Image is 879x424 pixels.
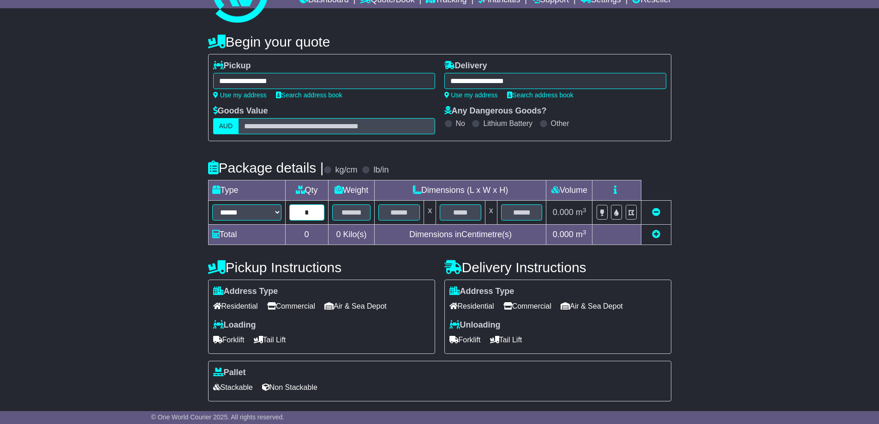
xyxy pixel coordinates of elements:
[576,230,586,239] span: m
[652,208,660,217] a: Remove this item
[507,91,574,99] a: Search address book
[444,260,671,275] h4: Delivery Instructions
[444,61,487,71] label: Delivery
[444,91,498,99] a: Use my address
[213,287,278,297] label: Address Type
[449,287,514,297] label: Address Type
[328,225,375,245] td: Kilo(s)
[213,106,268,116] label: Goods Value
[254,333,286,347] span: Tail Lift
[553,208,574,217] span: 0.000
[503,299,551,313] span: Commercial
[324,299,387,313] span: Air & Sea Depot
[208,260,435,275] h4: Pickup Instructions
[208,180,285,201] td: Type
[213,333,245,347] span: Forklift
[553,230,574,239] span: 0.000
[285,225,328,245] td: 0
[456,119,465,128] label: No
[262,380,317,394] span: Non Stackable
[375,225,546,245] td: Dimensions in Centimetre(s)
[213,61,251,71] label: Pickup
[213,368,246,378] label: Pallet
[444,106,547,116] label: Any Dangerous Goods?
[213,91,267,99] a: Use my address
[652,230,660,239] a: Add new item
[576,208,586,217] span: m
[208,34,671,49] h4: Begin your quote
[449,333,481,347] span: Forklift
[335,165,357,175] label: kg/cm
[449,320,501,330] label: Unloading
[373,165,389,175] label: lb/in
[285,180,328,201] td: Qty
[208,225,285,245] td: Total
[546,180,592,201] td: Volume
[424,201,436,225] td: x
[267,299,315,313] span: Commercial
[483,119,532,128] label: Lithium Battery
[485,201,497,225] td: x
[583,207,586,214] sup: 3
[213,380,253,394] span: Stackable
[336,230,341,239] span: 0
[213,299,258,313] span: Residential
[208,160,324,175] h4: Package details |
[375,180,546,201] td: Dimensions (L x W x H)
[213,118,239,134] label: AUD
[551,119,569,128] label: Other
[561,299,623,313] span: Air & Sea Depot
[449,299,494,313] span: Residential
[213,320,256,330] label: Loading
[151,413,285,421] span: © One World Courier 2025. All rights reserved.
[583,229,586,236] sup: 3
[328,180,375,201] td: Weight
[490,333,522,347] span: Tail Lift
[276,91,342,99] a: Search address book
